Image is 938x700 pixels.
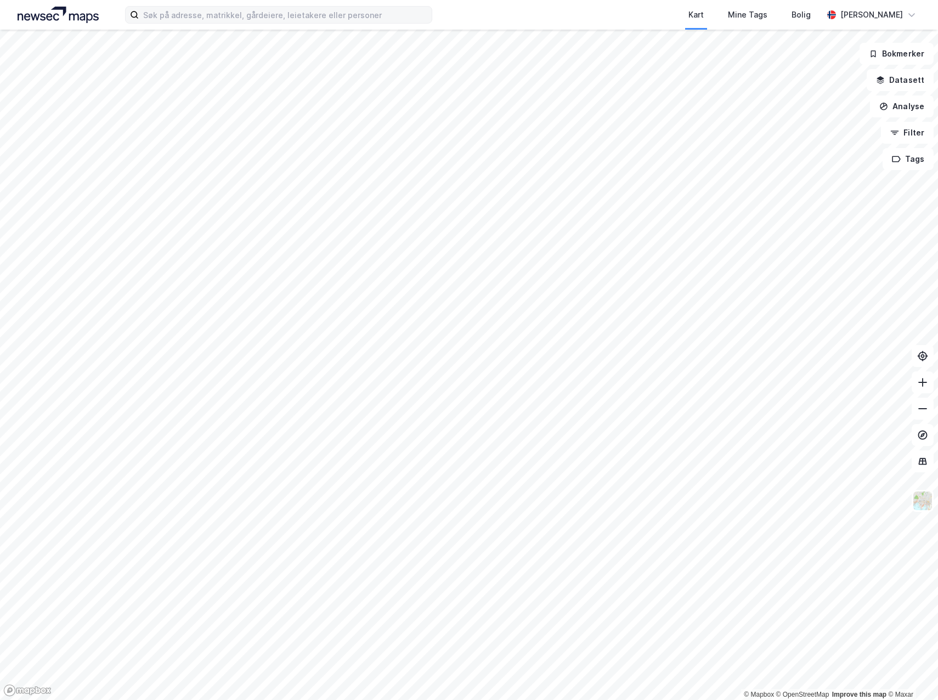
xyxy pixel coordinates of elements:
[840,8,903,21] div: [PERSON_NAME]
[832,691,886,698] a: Improve this map
[728,8,767,21] div: Mine Tags
[860,43,934,65] button: Bokmerker
[139,7,432,23] input: Søk på adresse, matrikkel, gårdeiere, leietakere eller personer
[883,148,934,170] button: Tags
[776,691,829,698] a: OpenStreetMap
[792,8,811,21] div: Bolig
[688,8,704,21] div: Kart
[867,69,934,91] button: Datasett
[881,122,934,144] button: Filter
[3,684,52,697] a: Mapbox homepage
[883,647,938,700] iframe: Chat Widget
[912,490,933,511] img: Z
[744,691,774,698] a: Mapbox
[18,7,99,23] img: logo.a4113a55bc3d86da70a041830d287a7e.svg
[870,95,934,117] button: Analyse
